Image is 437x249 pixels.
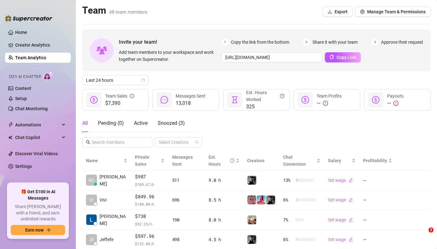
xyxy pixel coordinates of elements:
[11,189,65,201] span: 🎁 Get $100 in AI Messages
[335,9,348,14] span: Export
[328,197,353,202] a: Set wageedit
[15,164,32,169] a: Settings
[381,39,423,46] span: Approve their request
[328,237,353,242] a: Set wageedit
[135,173,164,181] span: $987
[86,157,122,164] span: Name
[15,120,60,130] span: Automations
[176,93,205,99] span: Messages Sent
[280,89,284,103] span: question-circle
[82,119,88,127] div: All
[15,40,66,50] a: Creator Analytics
[86,75,145,85] span: Last 24 hours
[15,132,60,143] span: Chat Copilot
[328,10,332,14] span: download
[119,38,222,46] span: Invite your team!
[134,120,148,126] span: Active
[86,214,97,225] img: Lara Clyde
[105,99,134,107] span: $7,390
[257,195,266,204] img: Maddie (VIP)
[172,196,201,203] div: 696
[100,196,106,203] span: Vivi
[337,55,356,60] span: Copy Link
[135,193,164,201] span: $849.96
[89,196,94,203] span: VI
[323,7,353,17] button: Export
[135,233,164,240] span: $597.96
[317,93,342,99] span: Team Profits
[172,236,201,243] div: 498
[313,39,358,46] span: Share it with your team
[393,101,398,106] span: exclamation-circle
[367,9,426,14] span: Manage Team & Permissions
[246,89,284,103] div: Est. Hours Worked
[172,216,201,223] div: 190
[246,103,284,111] span: 325
[11,225,65,235] button: Earn nowarrow-right
[330,55,334,59] span: copy
[176,99,205,107] span: 13,018
[98,119,124,127] div: Pending ( 0 )
[325,52,361,62] button: Copy Link
[283,155,306,167] span: Chat Conversion
[141,78,145,82] span: calendar
[209,196,240,203] div: 8.5 h
[303,39,310,46] span: 2
[135,240,164,247] span: $ 132.88 /h
[222,39,228,46] span: 1
[90,96,98,104] span: dollar-circle
[416,227,431,243] iframe: Intercom live chat
[387,99,404,107] div: —
[8,122,13,127] span: thunderbolt
[209,154,234,168] div: Est. Hours
[43,71,53,80] img: AI Chatter
[247,176,256,185] img: Kennedy (VIP)
[209,216,240,223] div: 8.0 h
[349,237,353,242] span: edit
[209,177,240,184] div: 9.0 h
[161,96,168,104] span: message
[266,195,275,204] img: Kennedy (VIP)
[355,7,431,17] button: Manage Team & Permissions
[11,204,65,222] span: Share [PERSON_NAME] with a friend, and earn unlimited rewards
[363,158,387,163] span: Profitability
[283,236,293,243] span: 6 %
[135,213,164,220] span: $738
[86,140,90,144] span: search
[328,178,353,183] a: Set wageedit
[92,139,143,146] input: Search members
[372,96,379,104] span: dollar-circle
[15,96,27,101] a: Setup
[372,39,379,46] span: 3
[283,196,293,203] span: 6 %
[100,236,113,243] span: Jeffefe
[231,96,239,104] span: hourglass
[135,221,164,227] span: $ 92.25 /h
[100,213,127,227] span: [PERSON_NAME]
[15,30,27,35] a: Home
[283,216,293,223] span: 7 %
[15,151,58,156] a: Discover Viral Videos
[359,170,396,190] td: —
[360,10,365,14] span: setting
[109,9,148,15] span: 68 team members
[25,227,44,233] span: Earn now
[135,155,149,167] span: Private Sales
[172,177,201,184] div: 511
[428,227,434,233] span: 2
[9,74,41,80] span: Izzy AI Chatter
[247,215,256,224] img: Chloe (VIP)
[172,155,193,167] span: Messages Sent
[349,218,353,222] span: edit
[105,93,134,99] div: Team Sales
[359,190,396,210] td: —
[209,236,240,243] div: 4.5 h
[46,228,51,232] span: arrow-right
[349,178,353,182] span: edit
[387,93,404,99] span: Payouts
[243,151,279,170] th: Creators
[301,96,309,104] span: dollar-circle
[119,49,219,63] span: Add team members to your workspace and work together on Supercreator.
[247,235,256,244] img: Kennedy (VIP)
[247,195,256,204] img: Tabby (VIP)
